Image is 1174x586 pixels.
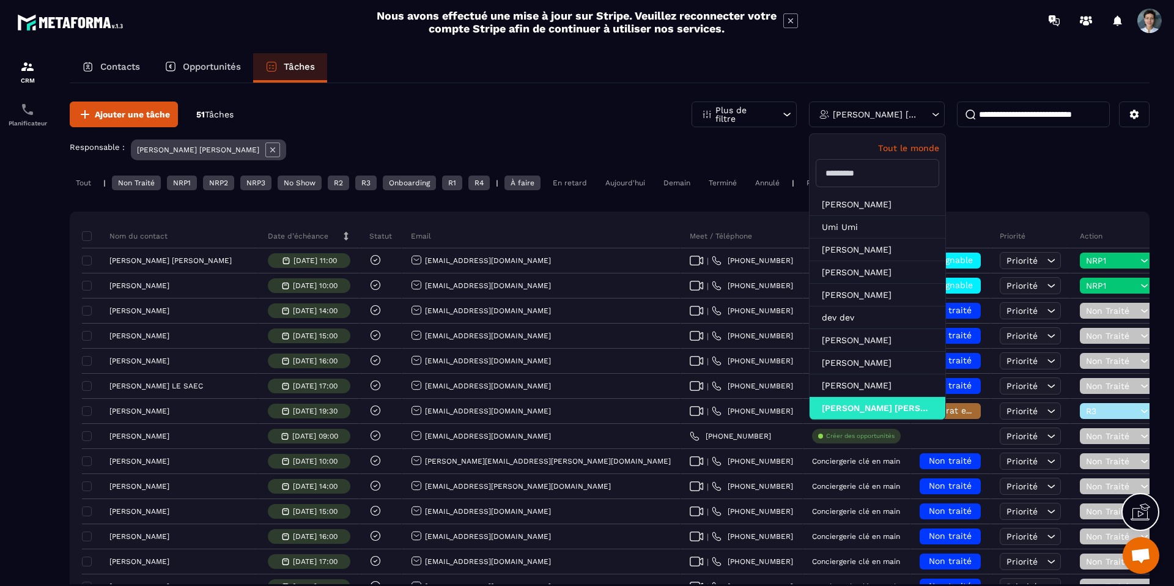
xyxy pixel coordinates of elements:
li: [PERSON_NAME] [810,193,945,216]
span: Priorité [1006,306,1038,316]
a: [PHONE_NUMBER] [712,532,793,541]
p: Conciergerie clé en main [812,482,900,491]
span: Non Traité [1086,506,1137,516]
span: Non traité [929,556,972,566]
span: R3 [1086,406,1137,416]
span: Non Traité [1086,356,1137,366]
span: Contrat envoyé [926,406,990,415]
span: Priorité [1006,331,1038,341]
span: NRP1 [1086,256,1137,265]
span: Non traité [929,305,972,315]
p: Contacts [100,61,140,72]
a: schedulerschedulerPlanificateur [3,93,52,136]
p: [PERSON_NAME] [109,332,169,340]
span: Priorité [1006,256,1038,265]
p: [DATE] 17:00 [293,557,338,566]
p: Priorité [1000,231,1025,241]
p: | [103,179,106,187]
div: Demain [657,176,696,190]
div: NRP2 [203,176,234,190]
a: [PHONE_NUMBER] [712,331,793,341]
div: No Show [278,176,322,190]
p: Tâches [284,61,315,72]
span: injoignable [928,255,973,265]
span: Priorité [1006,381,1038,391]
span: Non traité [929,506,972,516]
span: Non Traité [1086,557,1137,566]
div: Aujourd'hui [599,176,651,190]
p: [DATE] 14:00 [293,306,338,315]
li: dev dev [810,306,945,329]
p: Email [411,231,431,241]
a: [PHONE_NUMBER] [712,506,793,516]
a: [PHONE_NUMBER] [712,557,793,566]
span: | [707,557,709,566]
p: [PERSON_NAME] LE SAEC [109,382,203,390]
p: Conciergerie clé en main [812,457,900,465]
p: Date d’échéance [268,231,328,241]
a: [PHONE_NUMBER] [712,256,793,265]
span: Non traité [929,330,972,340]
span: Non Traité [1086,481,1137,491]
span: Priorité [1006,456,1038,466]
span: | [707,407,709,416]
span: | [707,332,709,341]
li: Umi Umi [810,216,945,239]
div: Non Traité [112,176,161,190]
p: [DATE] 09:00 [292,432,338,440]
p: [DATE] 10:00 [293,457,338,465]
p: [DATE] 15:00 [293,332,338,340]
div: P1 [800,176,820,190]
p: CRM [3,77,52,84]
p: Conciergerie clé en main [812,557,900,566]
div: NRP1 [167,176,197,190]
span: Priorité [1006,481,1038,491]
p: [PERSON_NAME] [109,482,169,491]
span: Priorité [1006,406,1038,416]
div: En retard [547,176,593,190]
p: [PERSON_NAME] [109,306,169,315]
li: [PERSON_NAME] [810,352,945,374]
div: R3 [355,176,377,190]
p: Conciergerie clé en main [812,532,900,541]
span: | [707,482,709,491]
div: Annulé [749,176,786,190]
li: [PERSON_NAME] [810,284,945,306]
span: Non traité [929,355,972,365]
p: [PERSON_NAME] [109,432,169,440]
a: [PHONE_NUMBER] [712,381,793,391]
span: Priorité [1006,281,1038,291]
a: formationformationCRM [3,50,52,93]
p: Plus de filtre [715,106,769,123]
p: [DATE] 19:30 [293,407,338,415]
a: Opportunités [152,53,253,83]
p: [PERSON_NAME] [109,407,169,415]
p: [DATE] 15:00 [293,507,338,516]
p: Tout le monde [816,143,939,153]
div: À faire [504,176,541,190]
a: Contacts [70,53,152,83]
div: R2 [328,176,349,190]
p: [DATE] 11:00 [293,256,337,265]
img: logo [17,11,127,34]
p: Statut [369,231,392,241]
p: [PERSON_NAME] [PERSON_NAME] [109,256,232,265]
p: Opportunités [183,61,241,72]
div: Tout [70,176,97,190]
a: [PHONE_NUMBER] [712,356,793,366]
div: NRP3 [240,176,271,190]
a: [PHONE_NUMBER] [712,456,793,466]
span: Non Traité [1086,331,1137,341]
span: Non traité [929,456,972,465]
a: Tâches [253,53,327,83]
li: [PERSON_NAME] [810,239,945,261]
p: [PERSON_NAME] [109,532,169,541]
button: Ajouter une tâche [70,102,178,127]
p: [PERSON_NAME] [109,357,169,365]
p: [PERSON_NAME] [109,507,169,516]
p: [PERSON_NAME] [PERSON_NAME] [833,110,918,119]
span: Tâches [205,109,234,119]
div: R1 [442,176,462,190]
p: Action [1080,231,1102,241]
p: [PERSON_NAME] [109,557,169,566]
